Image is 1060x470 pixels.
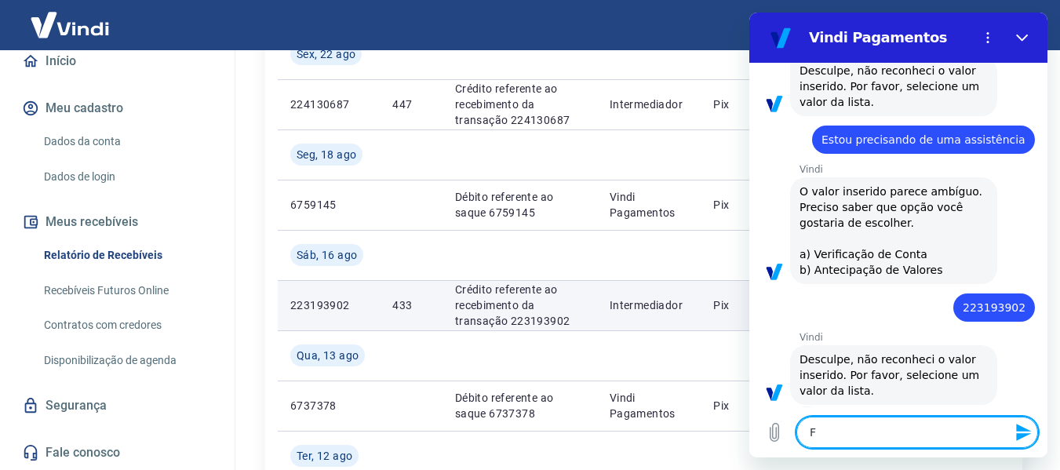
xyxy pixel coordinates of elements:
span: Sex, 22 ago [297,46,355,62]
a: Dados da conta [38,126,216,158]
button: Sair [985,11,1041,40]
p: Vindi Pagamentos [610,390,689,421]
p: Pix [713,97,774,112]
a: Recebíveis Futuros Online [38,275,216,307]
p: 433 [392,297,429,313]
p: Intermediador [610,97,689,112]
img: Vindi [19,1,121,49]
span: Qua, 13 ago [297,348,359,363]
p: Crédito referente ao recebimento da transação 224130687 [455,81,585,128]
p: 224130687 [290,97,367,112]
a: Dados de login [38,161,216,193]
a: Início [19,44,216,78]
p: Débito referente ao saque 6759145 [455,189,585,220]
a: Relatório de Recebíveis [38,239,216,271]
p: Crédito referente ao recebimento da transação 223193902 [455,282,585,329]
a: Fale conosco [19,435,216,470]
a: Disponibilização de agenda [38,344,216,377]
p: Pix [713,297,774,313]
iframe: Janela de mensagens [749,13,1047,457]
p: 223193902 [290,297,367,313]
p: 447 [392,97,429,112]
button: Meu cadastro [19,91,216,126]
p: 6737378 [290,398,367,414]
a: Contratos com credores [38,309,216,341]
p: Pix [713,398,774,414]
p: Intermediador [610,297,689,313]
p: Débito referente ao saque 6737378 [455,390,585,421]
p: Vindi Pagamentos [610,189,689,220]
button: Meus recebíveis [19,205,216,239]
p: Pix [713,197,774,213]
span: Sáb, 16 ago [297,247,357,263]
a: Segurança [19,388,216,423]
p: 6759145 [290,197,367,213]
span: Ter, 12 ago [297,448,352,464]
span: Seg, 18 ago [297,147,356,162]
